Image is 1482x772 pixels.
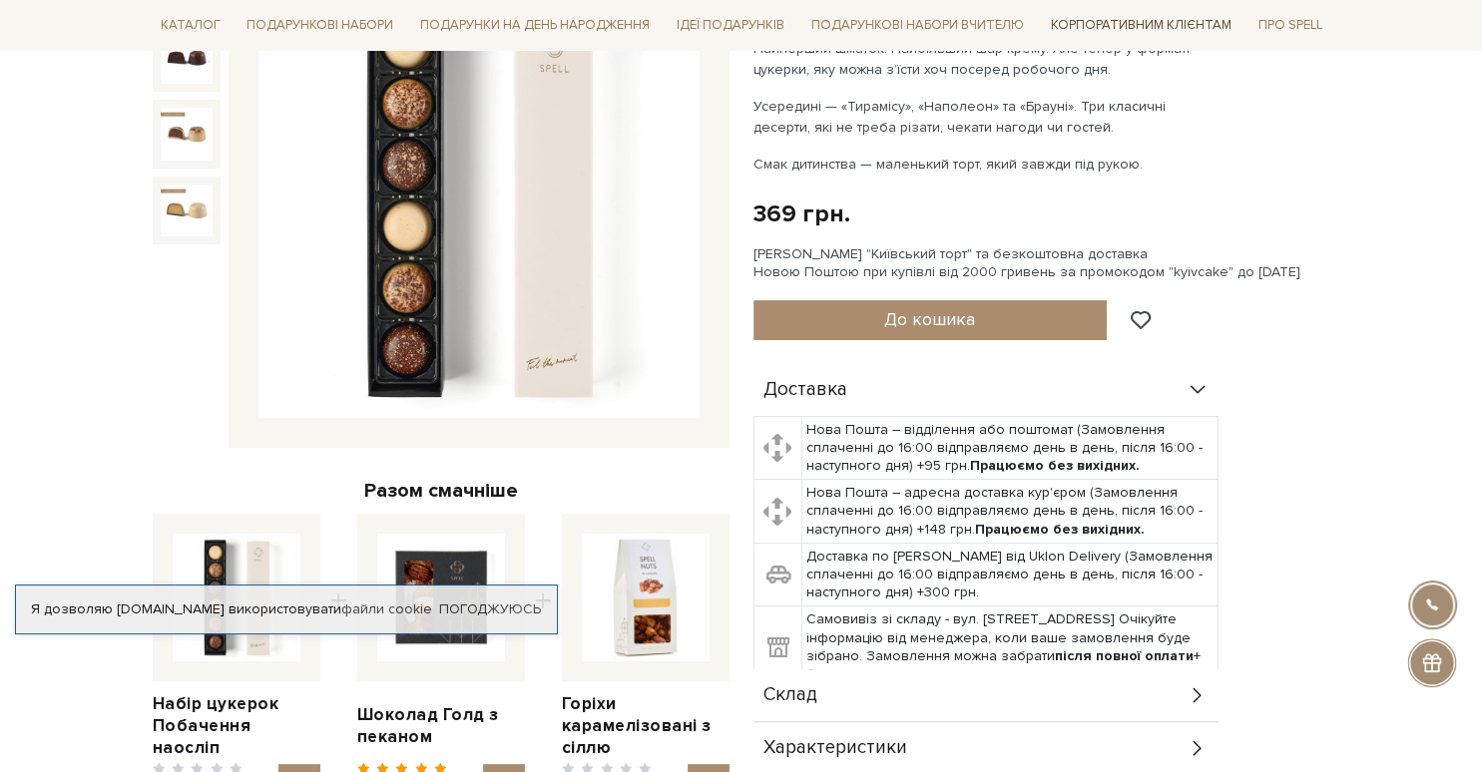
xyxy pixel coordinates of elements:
p: Найперший шматок. Найбільший шар крему. Але тепер у форматі цукерки, яку можна з’їсти хоч посеред... [753,38,1222,80]
a: Набір цукерок Побачення наосліп [153,693,320,759]
span: Склад [763,686,817,704]
b: Працюємо без вихідних. [975,521,1145,538]
div: 369 грн. [753,198,850,229]
p: Смак дитинства — маленький торт, який завжди під рукою. [753,154,1222,175]
td: Нова Пошта – відділення або поштомат (Замовлення сплаченні до 16:00 відправляємо день в день, піс... [801,416,1218,480]
a: Горіхи карамелізовані з сіллю [562,693,730,759]
a: Ідеї подарунків [669,10,792,41]
button: До кошика [753,300,1108,340]
td: Самовивіз зі складу - вул. [STREET_ADDRESS] Очікуйте інформацію від менеджера, коли ваше замовлен... [801,606,1218,688]
td: Доставка по [PERSON_NAME] від Uklon Delivery (Замовлення сплаченні до 16:00 відправляємо день в д... [801,543,1218,606]
a: Шоколад Голд з пеканом [357,704,525,748]
b: Працюємо без вихідних. [970,457,1140,474]
span: Доставка [763,381,847,399]
span: Характеристики [763,739,907,757]
span: До кошика [884,308,975,330]
img: Набір цукерок Побачення наосліп [161,32,213,84]
div: Я дозволяю [DOMAIN_NAME] використовувати [16,600,557,618]
img: Шоколад Голд з пеканом [377,534,505,661]
a: Корпоративним клієнтам [1043,10,1239,41]
img: Набір цукерок Побачення наосліп [173,534,300,661]
div: Разом смачніше [153,478,730,504]
td: Нова Пошта – адресна доставка кур'єром (Замовлення сплаченні до 16:00 відправляємо день в день, п... [801,480,1218,544]
a: Подарунки на День народження [412,10,658,41]
a: Подарункові набори Вчителю [803,8,1032,42]
a: Про Spell [1249,10,1329,41]
a: Подарункові набори [239,10,401,41]
a: Каталог [153,10,229,41]
img: Горіхи карамелізовані з сіллю [582,534,710,661]
a: Погоджуюсь [439,600,541,618]
p: Усередині — «Тирамісу», «Наполеон» та «Брауні». Три класичні десерти, які не треба різати, чекати... [753,96,1222,138]
b: після повної оплати [1055,647,1194,664]
img: Набір цукерок Побачення наосліп [161,108,213,160]
img: Набір цукерок Побачення наосліп [161,185,213,236]
a: файли cookie [341,600,432,617]
div: [PERSON_NAME] "Київський торт" та безкоштовна доставка Новою Поштою при купівлі від 2000 гривень ... [753,245,1330,281]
